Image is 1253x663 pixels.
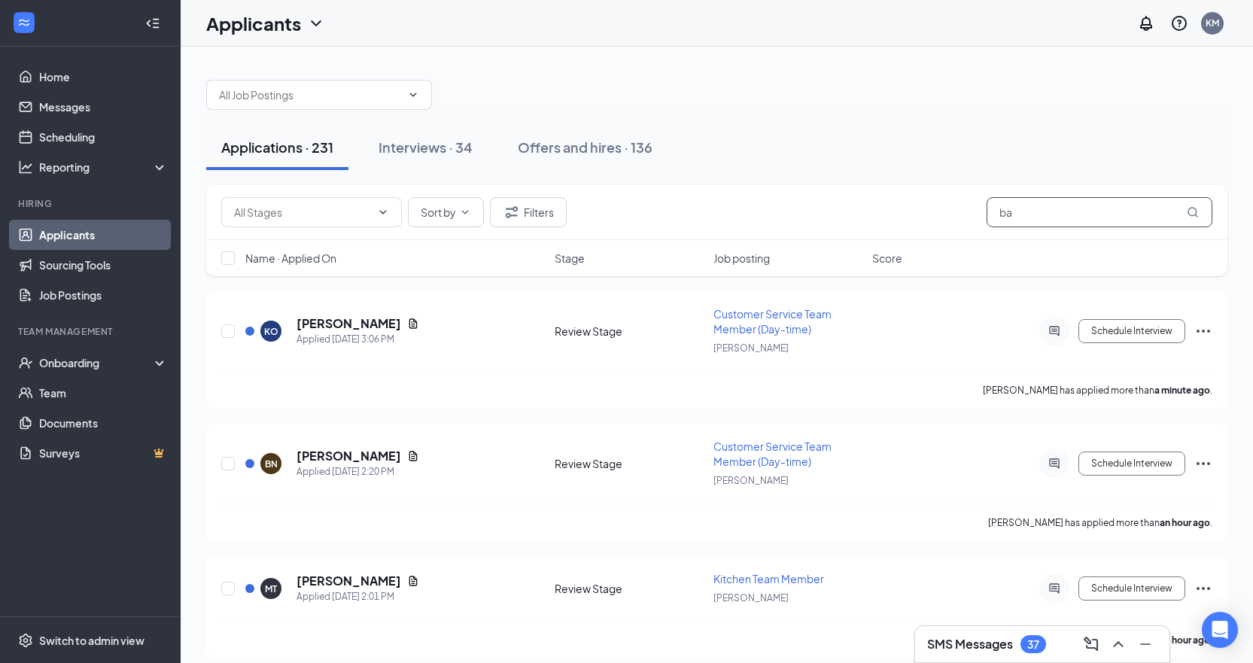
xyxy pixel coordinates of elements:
svg: Ellipses [1194,579,1212,598]
div: MT [265,582,277,595]
div: Reporting [39,160,169,175]
span: Score [872,251,902,266]
svg: ActiveChat [1045,458,1063,470]
div: Applied [DATE] 2:01 PM [297,589,419,604]
svg: ChevronDown [459,206,471,218]
a: Team [39,378,168,408]
b: an hour ago [1160,634,1210,646]
svg: ChevronDown [407,89,419,101]
span: [PERSON_NAME] [713,592,789,604]
svg: Document [407,575,419,587]
span: Customer Service Team Member (Day-time) [713,307,832,336]
div: Open Intercom Messenger [1202,612,1238,648]
button: Schedule Interview [1078,319,1185,343]
svg: Ellipses [1194,455,1212,473]
a: Applicants [39,220,168,250]
span: Customer Service Team Member (Day-time) [713,439,832,468]
div: Hiring [18,197,165,210]
h5: [PERSON_NAME] [297,448,401,464]
span: [PERSON_NAME] [713,342,789,354]
svg: Filter [503,203,521,221]
button: Filter Filters [490,197,567,227]
a: SurveysCrown [39,438,168,468]
svg: ComposeMessage [1082,635,1100,653]
span: Job posting [713,251,770,266]
button: Schedule Interview [1078,576,1185,601]
div: 37 [1027,638,1039,651]
p: [PERSON_NAME] has applied more than . [988,516,1212,529]
span: Sort by [421,207,456,217]
p: [PERSON_NAME] has applied more than . [983,384,1212,397]
div: Applied [DATE] 3:06 PM [297,332,419,347]
input: All Stages [234,204,371,220]
div: BN [265,458,278,470]
div: KM [1206,17,1219,29]
svg: Ellipses [1194,322,1212,340]
h1: Applicants [206,11,301,36]
span: [PERSON_NAME] [713,475,789,486]
svg: MagnifyingGlass [1187,206,1199,218]
div: Review Stage [555,324,704,339]
input: Search in applications [987,197,1212,227]
button: Minimize [1133,632,1157,656]
div: Interviews · 34 [379,138,473,157]
div: Applications · 231 [221,138,333,157]
svg: QuestionInfo [1170,14,1188,32]
svg: Document [407,318,419,330]
svg: Settings [18,633,33,648]
svg: WorkstreamLogo [17,15,32,30]
svg: ChevronDown [377,206,389,218]
a: Messages [39,92,168,122]
a: Job Postings [39,280,168,310]
div: Review Stage [555,581,704,596]
div: KO [264,325,278,338]
button: Sort byChevronDown [408,197,484,227]
a: Scheduling [39,122,168,152]
button: ChevronUp [1106,632,1130,656]
span: Name · Applied On [245,251,336,266]
svg: ChevronDown [307,14,325,32]
svg: Analysis [18,160,33,175]
svg: ActiveChat [1045,582,1063,595]
b: a minute ago [1154,385,1210,396]
div: Offers and hires · 136 [518,138,652,157]
svg: Minimize [1136,635,1154,653]
h5: [PERSON_NAME] [297,573,401,589]
button: ComposeMessage [1079,632,1103,656]
button: Schedule Interview [1078,452,1185,476]
h5: [PERSON_NAME] [297,315,401,332]
svg: ChevronUp [1109,635,1127,653]
input: All Job Postings [219,87,401,103]
a: Documents [39,408,168,438]
div: Applied [DATE] 2:20 PM [297,464,419,479]
svg: Notifications [1137,14,1155,32]
div: Switch to admin view [39,633,144,648]
div: Review Stage [555,456,704,471]
svg: Document [407,450,419,462]
a: Sourcing Tools [39,250,168,280]
div: Onboarding [39,355,155,370]
svg: Collapse [145,16,160,31]
svg: ActiveChat [1045,325,1063,337]
span: Kitchen Team Member [713,572,824,585]
b: an hour ago [1160,517,1210,528]
a: Home [39,62,168,92]
svg: UserCheck [18,355,33,370]
h3: SMS Messages [927,636,1013,652]
div: Team Management [18,325,165,338]
span: Stage [555,251,585,266]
